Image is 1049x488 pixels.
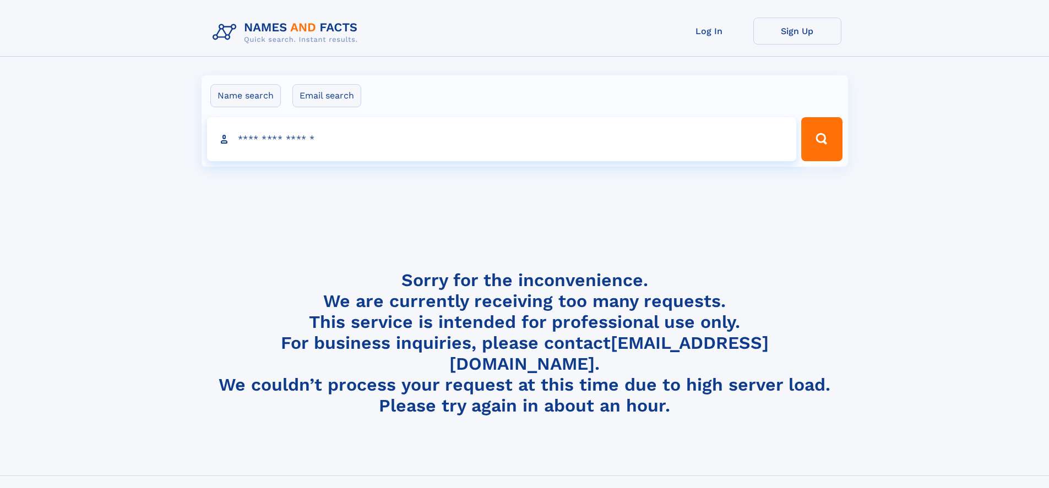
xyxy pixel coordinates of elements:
[208,18,367,47] img: Logo Names and Facts
[210,84,281,107] label: Name search
[292,84,361,107] label: Email search
[753,18,841,45] a: Sign Up
[208,270,841,416] h4: Sorry for the inconvenience. We are currently receiving too many requests. This service is intend...
[801,117,842,161] button: Search Button
[207,117,797,161] input: search input
[449,332,769,374] a: [EMAIL_ADDRESS][DOMAIN_NAME]
[665,18,753,45] a: Log In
